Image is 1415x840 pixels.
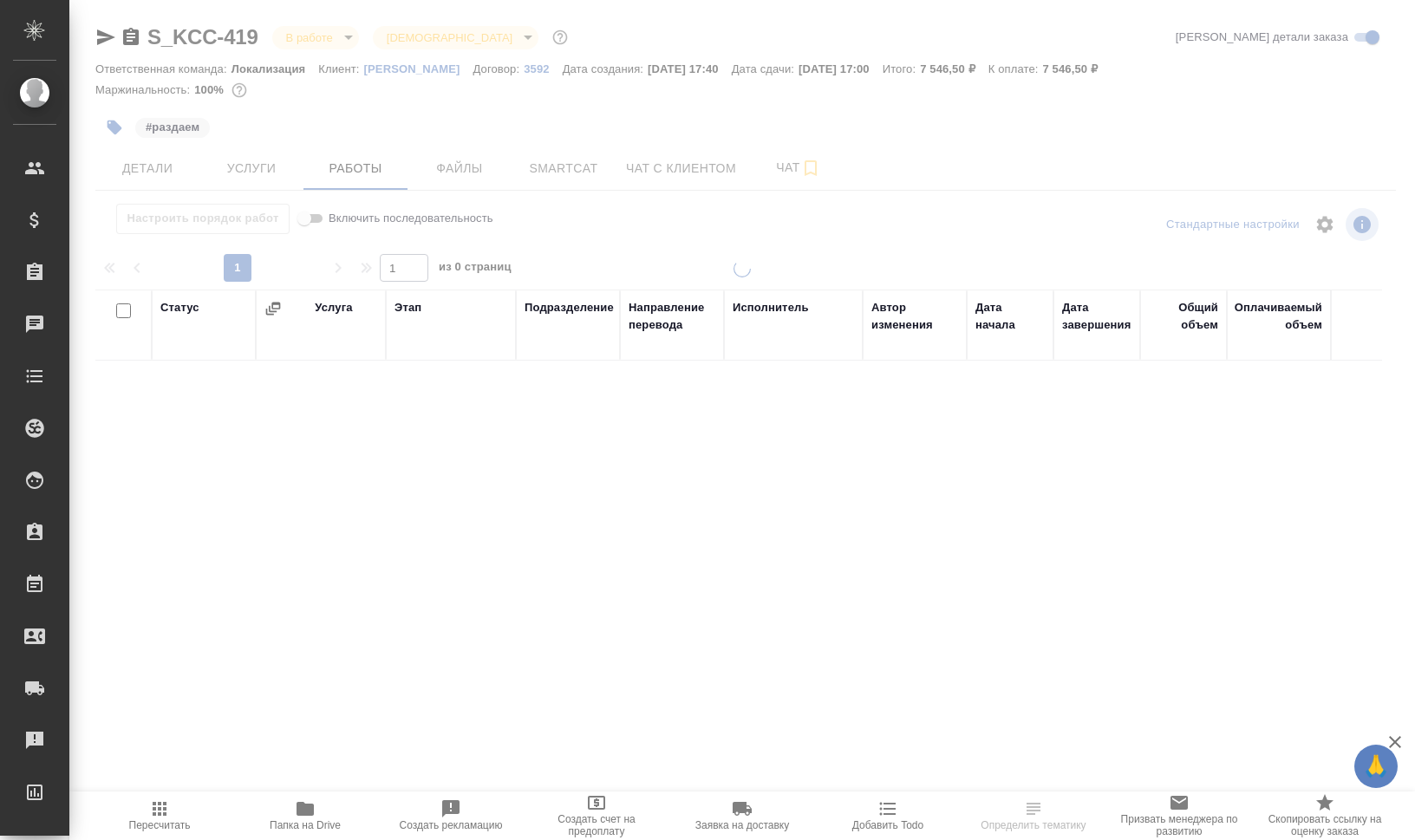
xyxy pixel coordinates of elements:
div: Оплачиваемый объем [1235,299,1322,334]
div: Исполнитель [733,299,809,316]
div: Направление перевода [629,299,715,334]
div: Дата завершения [1062,299,1131,334]
button: Сгруппировать [264,300,282,317]
div: Статус [160,299,199,316]
div: Автор изменения [871,299,958,334]
div: Услуга [315,299,352,316]
div: Общий объем [1149,299,1218,334]
button: 🙏 [1354,745,1398,788]
span: 🙏 [1361,748,1391,785]
div: Этап [395,299,421,316]
div: Дата начала [975,299,1045,334]
div: Подразделение [525,299,614,316]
